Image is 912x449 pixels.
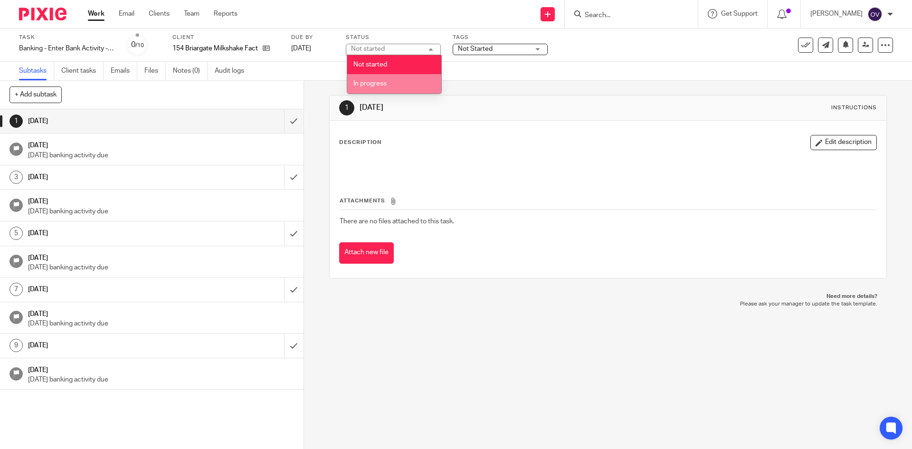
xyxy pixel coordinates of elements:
[61,62,104,80] a: Client tasks
[144,62,166,80] a: Files
[340,218,454,225] span: There are no files attached to this task.
[172,34,279,41] label: Client
[339,300,877,308] p: Please ask your manager to update the task template.
[721,10,758,17] span: Get Support
[119,9,134,19] a: Email
[28,375,294,384] p: [DATE] banking activity due
[584,11,669,20] input: Search
[867,7,883,22] img: svg%3E
[28,207,294,216] p: [DATE] banking activity due
[215,62,251,80] a: Audit logs
[346,34,441,41] label: Status
[9,339,23,352] div: 9
[28,138,294,150] h1: [DATE]
[19,62,54,80] a: Subtasks
[19,8,66,20] img: Pixie
[28,226,192,240] h1: [DATE]
[9,171,23,184] div: 3
[9,227,23,240] div: 5
[28,194,294,206] h1: [DATE]
[339,139,381,146] p: Description
[28,251,294,263] h1: [DATE]
[28,307,294,319] h1: [DATE]
[340,198,385,203] span: Attachments
[28,338,192,353] h1: [DATE]
[214,9,237,19] a: Reports
[9,115,23,128] div: 1
[353,80,387,87] span: In progress
[9,283,23,296] div: 7
[291,45,311,52] span: [DATE]
[339,242,394,264] button: Attach new file
[28,363,294,375] h1: [DATE]
[831,104,877,112] div: Instructions
[19,34,114,41] label: Task
[28,319,294,328] p: [DATE] banking activity due
[88,9,104,19] a: Work
[360,103,628,113] h1: [DATE]
[19,44,114,53] div: Banking - Enter Bank Activity - week 33
[131,39,144,50] div: 0
[28,114,192,128] h1: [DATE]
[453,34,548,41] label: Tags
[173,62,208,80] a: Notes (0)
[291,34,334,41] label: Due by
[28,263,294,272] p: [DATE] banking activity due
[172,44,258,53] p: 154 Briargate Milkshake Factory
[149,9,170,19] a: Clients
[28,282,192,296] h1: [DATE]
[353,61,387,68] span: Not started
[135,43,144,48] small: /10
[339,293,877,300] p: Need more details?
[351,46,385,52] div: Not started
[9,86,62,103] button: + Add subtask
[28,151,294,160] p: [DATE] banking activity due
[810,135,877,150] button: Edit description
[458,46,493,52] span: Not Started
[339,100,354,115] div: 1
[111,62,137,80] a: Emails
[810,9,863,19] p: [PERSON_NAME]
[28,170,192,184] h1: [DATE]
[184,9,199,19] a: Team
